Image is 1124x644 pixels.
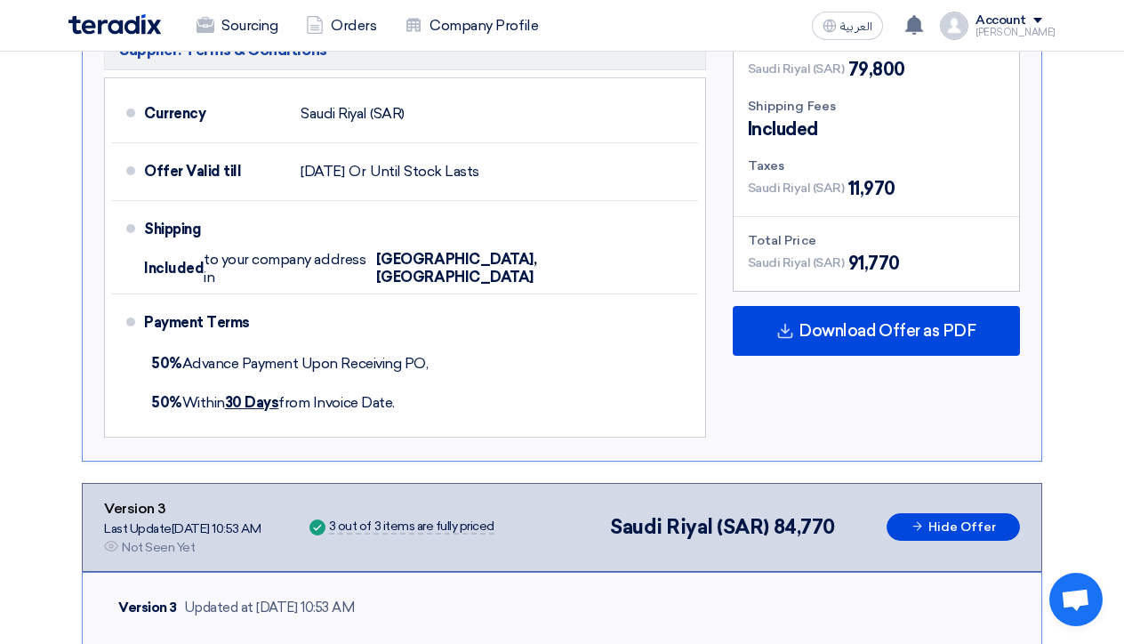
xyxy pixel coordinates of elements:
div: Shipping Fees [748,97,1005,116]
span: to your company address in [204,251,376,286]
span: 79,800 [848,56,905,83]
span: Saudi Riyal (SAR) [748,60,845,78]
span: Within from Invoice Date. [151,394,395,411]
span: Download Offer as PDF [799,323,975,339]
span: 91,770 [848,250,900,277]
button: Hide Offer [887,513,1020,541]
img: Teradix logo [68,14,161,35]
strong: 50% [151,394,182,411]
div: Shipping [144,208,286,251]
span: Until Stock Lasts [370,163,479,181]
div: Not Seen Yet [122,538,195,557]
a: Open chat [1049,573,1103,626]
a: Orders [292,6,390,45]
div: Payment Terms [144,302,677,344]
span: [GEOGRAPHIC_DATA], [GEOGRAPHIC_DATA] [376,251,691,286]
span: Or [349,163,365,181]
span: Saudi Riyal (SAR) [748,254,845,272]
div: Currency [144,93,286,135]
span: العربية [840,20,872,33]
img: profile_test.png [940,12,968,40]
div: Taxes [748,157,1005,175]
button: العربية [812,12,883,40]
div: Version 3 [104,498,261,519]
div: Last Update [DATE] 10:53 AM [104,519,261,538]
div: Version 3 [118,598,177,618]
span: Advance Payment Upon Receiving PO, [151,355,428,372]
span: 11,970 [848,175,895,202]
u: 30 Days [225,394,279,411]
strong: 50% [151,355,182,372]
div: Offer Valid till [144,150,286,193]
div: Account [975,13,1026,28]
span: Included [144,260,204,278]
div: [PERSON_NAME] [975,28,1056,37]
div: Saudi Riyal (SAR) [301,97,405,131]
span: [DATE] [301,163,344,181]
div: 3 out of 3 items are fully priced [329,520,494,535]
span: 84,770 [774,515,835,539]
div: Updated at [DATE] 10:53 AM [184,598,355,618]
span: Saudi Riyal (SAR) [748,179,845,197]
span: Included [748,116,818,142]
a: Company Profile [390,6,552,45]
span: Saudi Riyal (SAR) [610,515,769,539]
a: Sourcing [182,6,292,45]
div: Total Price [748,231,1005,250]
